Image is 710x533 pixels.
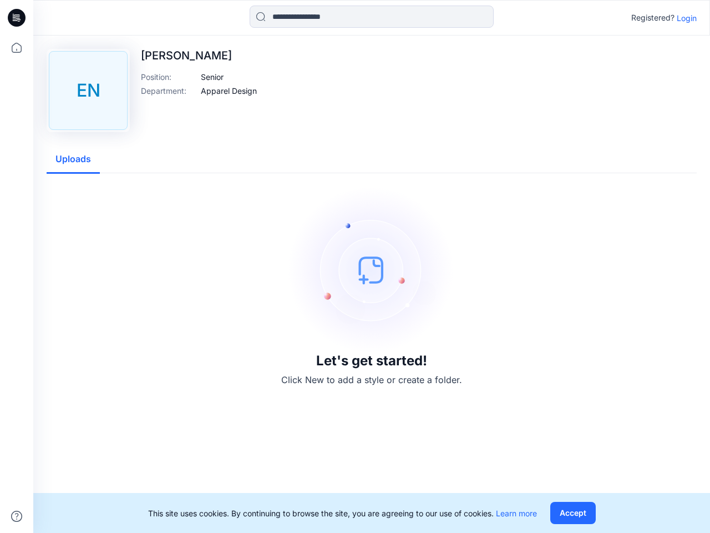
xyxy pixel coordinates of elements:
p: Department : [141,85,196,97]
p: Login [677,12,697,24]
div: EN [49,51,128,130]
p: This site uses cookies. By continuing to browse the site, you are agreeing to our use of cookies. [148,507,537,519]
p: Registered? [631,11,674,24]
img: empty-state-image.svg [288,187,455,353]
p: Apparel Design [201,85,257,97]
a: Learn more [496,509,537,518]
p: Click New to add a style or create a folder. [281,373,462,386]
button: Uploads [47,145,100,174]
p: Position : [141,71,196,83]
p: [PERSON_NAME] [141,49,257,62]
button: Accept [550,502,596,524]
h3: Let's get started! [316,353,427,369]
p: Senior [201,71,224,83]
